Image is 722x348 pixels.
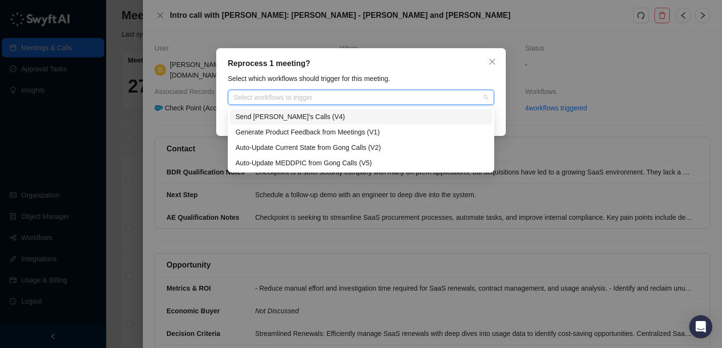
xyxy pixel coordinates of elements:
span: close [488,58,496,66]
div: Send Rachel Dan's Calls (V4) [230,109,492,124]
div: Open Intercom Messenger [689,315,712,338]
div: Auto-Update MEDDPIC from Gong Calls (V5) [230,155,492,171]
div: Generate Product Feedback from Meetings (V1) [230,124,492,140]
div: Generate Product Feedback from Meetings (V1) [236,127,486,137]
button: Close [485,54,500,69]
div: Select which workflows should trigger for this meeting. [225,73,497,84]
div: Send [PERSON_NAME]'s Calls (V4) [236,111,486,122]
div: Auto-Update Current State from Gong Calls (V2) [230,140,492,155]
div: Auto-Update MEDDPIC from Gong Calls (V5) [236,158,486,168]
div: Auto-Update Current State from Gong Calls (V2) [236,142,486,153]
div: Reprocess 1 meeting? [228,58,494,69]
